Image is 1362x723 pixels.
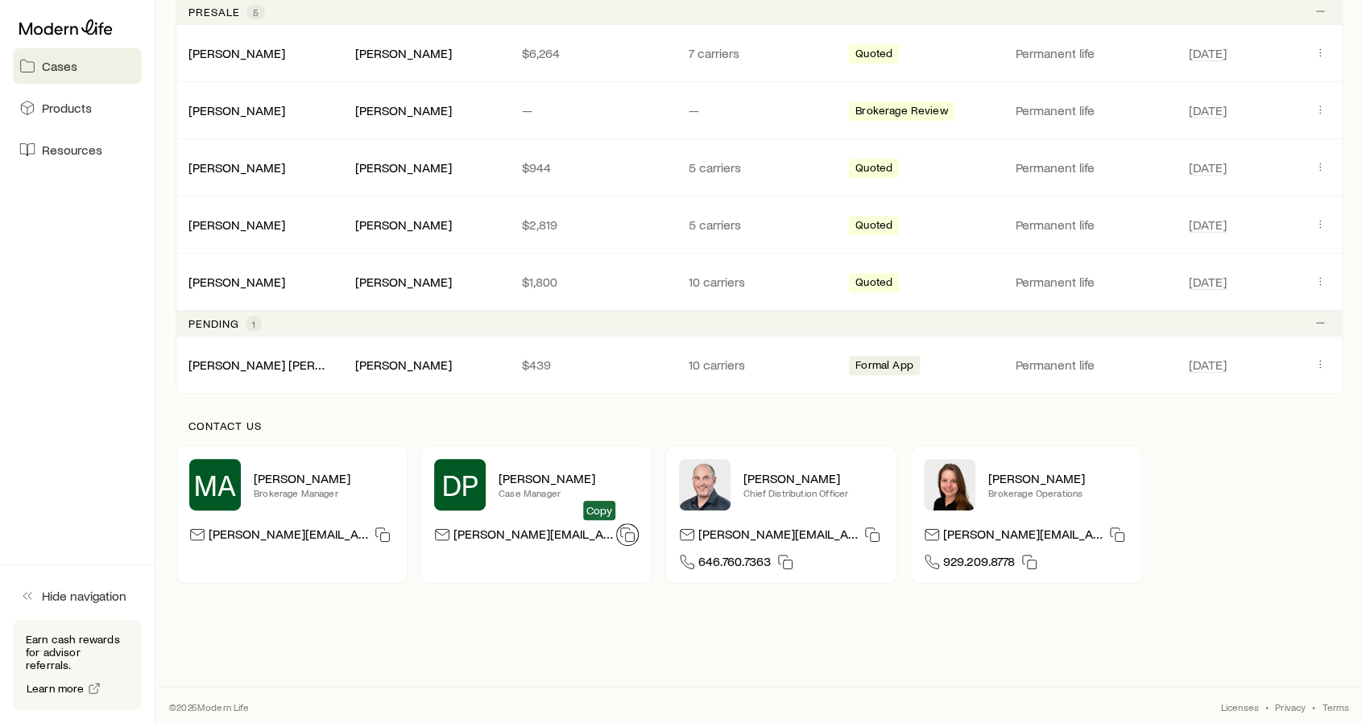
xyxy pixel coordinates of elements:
img: Dan Pierson [679,459,731,510]
p: [PERSON_NAME] [254,470,394,486]
a: [PERSON_NAME] [188,274,285,289]
span: Cases [42,58,77,74]
div: [PERSON_NAME] [188,102,285,119]
div: [PERSON_NAME] [188,217,285,233]
p: $2,819 [522,217,663,233]
p: $1,800 [522,274,663,290]
p: [PERSON_NAME][EMAIL_ADDRESS][DOMAIN_NAME] [453,526,613,547]
p: — [689,102,830,118]
div: [PERSON_NAME] [355,217,452,233]
div: [PERSON_NAME] [188,274,285,291]
p: [PERSON_NAME] [499,470,639,486]
div: [PERSON_NAME] [355,45,452,62]
div: [PERSON_NAME] [355,357,452,374]
button: Hide navigation [13,578,142,614]
p: Earn cash rewards for advisor referrals. [26,633,129,671]
span: 646.760.7363 [698,553,771,575]
p: 10 carriers [689,274,830,290]
span: 1 [252,317,255,330]
span: [DATE] [1189,217,1227,233]
span: Quoted [855,218,892,235]
span: [DATE] [1189,45,1227,61]
p: 5 carriers [689,159,830,176]
p: Brokerage Operations [988,486,1128,499]
span: Hide navigation [42,588,126,604]
span: Quoted [855,161,892,178]
p: Case Manager [499,486,639,499]
div: [PERSON_NAME] [PERSON_NAME] [188,357,329,374]
span: 929.209.8778 [943,553,1015,575]
span: Resources [42,142,102,158]
p: Chief Distribution Officer [743,486,884,499]
p: $439 [522,357,663,373]
a: [PERSON_NAME] [PERSON_NAME] [188,357,385,372]
p: Brokerage Manager [254,486,394,499]
p: 7 carriers [689,45,830,61]
p: Permanent life [1016,45,1169,61]
span: 5 [253,6,259,19]
p: Permanent life [1016,159,1169,176]
span: [DATE] [1189,274,1227,290]
p: Pending [188,317,239,330]
a: [PERSON_NAME] [188,45,285,60]
p: Permanent life [1016,274,1169,290]
p: Contact us [188,419,1330,432]
a: [PERSON_NAME] [188,217,285,232]
span: • [1312,700,1315,713]
div: [PERSON_NAME] [355,274,452,291]
span: Quoted [855,275,892,292]
p: — [522,102,663,118]
a: [PERSON_NAME] [188,159,285,175]
span: Formal App [855,358,913,375]
p: © 2025 Modern Life [169,700,250,713]
div: [PERSON_NAME] [188,45,285,62]
div: Earn cash rewards for advisor referrals.Learn more [13,620,142,710]
p: 10 carriers [689,357,830,373]
a: Products [13,90,142,126]
p: [PERSON_NAME][EMAIL_ADDRESS][DOMAIN_NAME] [698,526,858,547]
img: Ellen Wall [924,459,975,510]
span: Learn more [27,683,85,694]
div: [PERSON_NAME] [188,159,285,176]
p: [PERSON_NAME] [743,470,884,486]
span: Brokerage Review [855,104,948,121]
p: [PERSON_NAME][EMAIL_ADDRESS][PERSON_NAME][DOMAIN_NAME] [209,526,368,547]
p: $944 [522,159,663,176]
span: [DATE] [1189,159,1227,176]
a: Resources [13,132,142,167]
span: DP [442,469,478,501]
span: • [1265,700,1269,713]
span: MA [194,469,236,501]
p: Presale [188,6,240,19]
p: [PERSON_NAME] [988,470,1128,486]
a: Privacy [1275,700,1306,713]
span: Products [42,100,92,116]
a: Cases [13,48,142,84]
p: Permanent life [1016,357,1169,373]
div: [PERSON_NAME] [355,102,452,119]
span: Quoted [855,47,892,64]
a: Licenses [1220,700,1258,713]
p: [PERSON_NAME][EMAIL_ADDRESS][DOMAIN_NAME] [943,526,1103,547]
p: Permanent life [1016,217,1169,233]
a: Terms [1322,700,1349,713]
p: $6,264 [522,45,663,61]
p: 5 carriers [689,217,830,233]
span: [DATE] [1189,357,1227,373]
div: [PERSON_NAME] [355,159,452,176]
a: [PERSON_NAME] [188,102,285,118]
p: Permanent life [1016,102,1169,118]
span: [DATE] [1189,102,1227,118]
